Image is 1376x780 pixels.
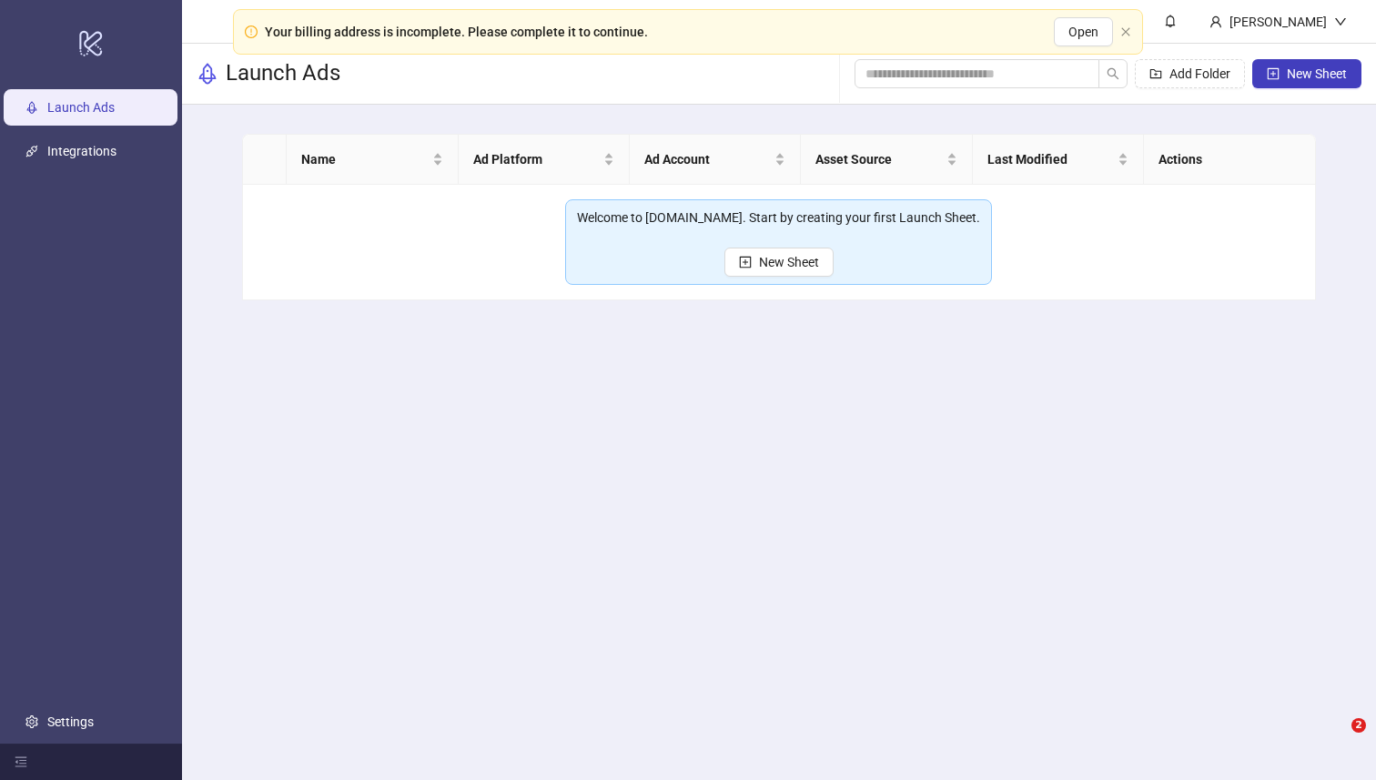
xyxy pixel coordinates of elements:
[1334,15,1347,28] span: down
[973,135,1144,185] th: Last Modified
[1149,67,1162,80] span: folder-add
[301,149,428,169] span: Name
[47,145,116,159] a: Integrations
[1252,59,1361,88] button: New Sheet
[801,135,972,185] th: Asset Source
[287,135,458,185] th: Name
[47,714,94,729] a: Settings
[1222,12,1334,32] div: [PERSON_NAME]
[1144,135,1315,185] th: Actions
[1054,17,1113,46] button: Open
[577,208,980,228] div: Welcome to [DOMAIN_NAME]. Start by creating your first Launch Sheet.
[197,63,218,85] span: rocket
[226,59,340,88] h3: Launch Ads
[1068,25,1098,39] span: Open
[1164,15,1177,27] span: bell
[47,101,115,116] a: Launch Ads
[1351,718,1366,733] span: 2
[1135,59,1245,88] button: Add Folder
[630,135,801,185] th: Ad Account
[1314,718,1358,762] iframe: Intercom live chat
[739,256,752,268] span: plus-square
[1107,67,1119,80] span: search
[1169,66,1230,81] span: Add Folder
[759,255,819,269] span: New Sheet
[459,135,630,185] th: Ad Platform
[724,248,834,277] button: New Sheet
[15,755,27,768] span: menu-fold
[1287,66,1347,81] span: New Sheet
[245,25,258,38] span: exclamation-circle
[644,149,771,169] span: Ad Account
[987,149,1114,169] span: Last Modified
[1209,15,1222,28] span: user
[473,149,600,169] span: Ad Platform
[1267,67,1280,80] span: plus-square
[815,149,942,169] span: Asset Source
[1120,26,1131,37] span: close
[1120,26,1131,38] button: close
[265,22,648,42] div: Your billing address is incomplete. Please complete it to continue.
